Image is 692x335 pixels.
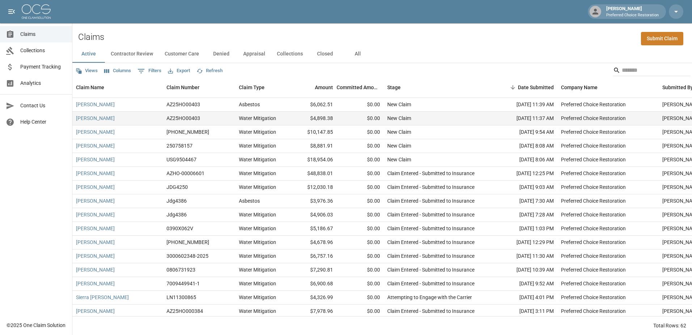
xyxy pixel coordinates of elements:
div: $6,900.68 [290,277,337,291]
div: Preferred Choice Restoration [561,156,626,163]
div: $0.00 [337,167,384,181]
div: [DATE] 11:39 AM [492,98,557,112]
div: Committed Amount [337,77,384,98]
div: $10,147.85 [290,125,337,139]
div: [DATE] 4:01 PM [492,291,557,305]
a: Sierra [PERSON_NAME] [76,294,129,301]
div: $0.00 [337,277,384,291]
div: Claim Entered - Submitted to Insurance [387,307,474,315]
span: Payment Tracking [20,63,66,71]
div: Preferred Choice Restoration [561,128,626,136]
div: $4,678.96 [290,236,337,249]
div: $48,838.01 [290,167,337,181]
div: New Claim [387,115,411,122]
div: Claim Entered - Submitted to Insurance [387,266,474,273]
span: Contact Us [20,102,66,109]
div: $0.00 [337,125,384,139]
div: Water Mitigation [239,294,276,301]
button: Sort [508,82,518,92]
span: Collections [20,47,66,54]
div: Water Mitigation [239,252,276,260]
div: Preferred Choice Restoration [561,266,626,273]
div: [DATE] 9:03 AM [492,181,557,194]
div: New Claim [387,156,411,163]
div: Claim Entered - Submitted to Insurance [387,225,474,232]
div: [DATE] 10:39 AM [492,263,557,277]
span: Claims [20,30,66,38]
div: $0.00 [337,222,384,236]
div: [DATE] 12:25 PM [492,167,557,181]
div: Water Mitigation [239,183,276,191]
div: $0.00 [337,249,384,263]
div: $0.00 [337,139,384,153]
div: New Claim [387,128,411,136]
div: [DATE] 7:28 AM [492,208,557,222]
div: Date Submitted [518,77,554,98]
a: [PERSON_NAME] [76,225,115,232]
div: 0806731923 [166,266,195,273]
div: Water Mitigation [239,128,276,136]
div: [DATE] 12:29 PM [492,236,557,249]
div: 3000602348-2025 [166,252,208,260]
div: Claim Type [239,77,265,98]
div: Claim Name [76,77,104,98]
img: ocs-logo-white-transparent.png [22,4,51,19]
div: $6,757.16 [290,249,337,263]
div: New Claim [387,101,411,108]
div: LN11300865 [166,294,196,301]
button: open drawer [4,4,19,19]
a: [PERSON_NAME] [76,101,115,108]
div: $5,186.67 [290,222,337,236]
button: Collections [271,45,309,63]
a: [PERSON_NAME] [76,239,115,246]
div: $0.00 [337,263,384,277]
div: Amount [290,77,337,98]
a: [PERSON_NAME] [76,280,115,287]
div: [DATE] 9:52 AM [492,277,557,291]
a: [PERSON_NAME] [76,197,115,204]
a: [PERSON_NAME] [76,211,115,218]
div: Claim Entered - Submitted to Insurance [387,252,474,260]
div: dynamic tabs [72,45,692,63]
button: Closed [309,45,341,63]
div: Water Mitigation [239,115,276,122]
div: $7,290.81 [290,263,337,277]
div: Preferred Choice Restoration [561,280,626,287]
h2: Claims [78,32,104,42]
span: Analytics [20,79,66,87]
div: JDG4250 [166,183,188,191]
button: Contractor Review [105,45,159,63]
button: Customer Care [159,45,205,63]
div: Attempting to Engage with the Carrier [387,294,472,301]
div: Date Submitted [492,77,557,98]
div: Company Name [557,77,659,98]
div: Preferred Choice Restoration [561,197,626,204]
div: $4,326.99 [290,291,337,305]
div: Water Mitigation [239,307,276,315]
a: [PERSON_NAME] [76,115,115,122]
div: Water Mitigation [239,211,276,218]
div: 250758157 [166,142,193,149]
div: Claim Name [72,77,163,98]
div: Stage [387,77,401,98]
div: Claim Number [166,77,199,98]
div: $18,954.06 [290,153,337,167]
button: Show filters [136,65,163,77]
div: [DATE] 8:06 AM [492,153,557,167]
div: [DATE] 11:30 AM [492,249,557,263]
div: Total Rows: 62 [653,322,686,329]
div: 7009449941-1 [166,280,200,287]
div: AZ25HO00403 [166,115,200,122]
button: Views [74,65,100,76]
a: [PERSON_NAME] [76,128,115,136]
div: $6,062.51 [290,98,337,112]
a: [PERSON_NAME] [76,170,115,177]
div: © 2025 One Claim Solution [7,322,66,329]
button: Refresh [195,65,224,76]
div: [DATE] 9:54 AM [492,125,557,139]
div: [DATE] 11:37 AM [492,112,557,125]
button: Export [166,65,192,76]
div: Preferred Choice Restoration [561,294,626,301]
div: AZ25HO000384 [166,307,203,315]
div: Claim Entered - Submitted to Insurance [387,280,474,287]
